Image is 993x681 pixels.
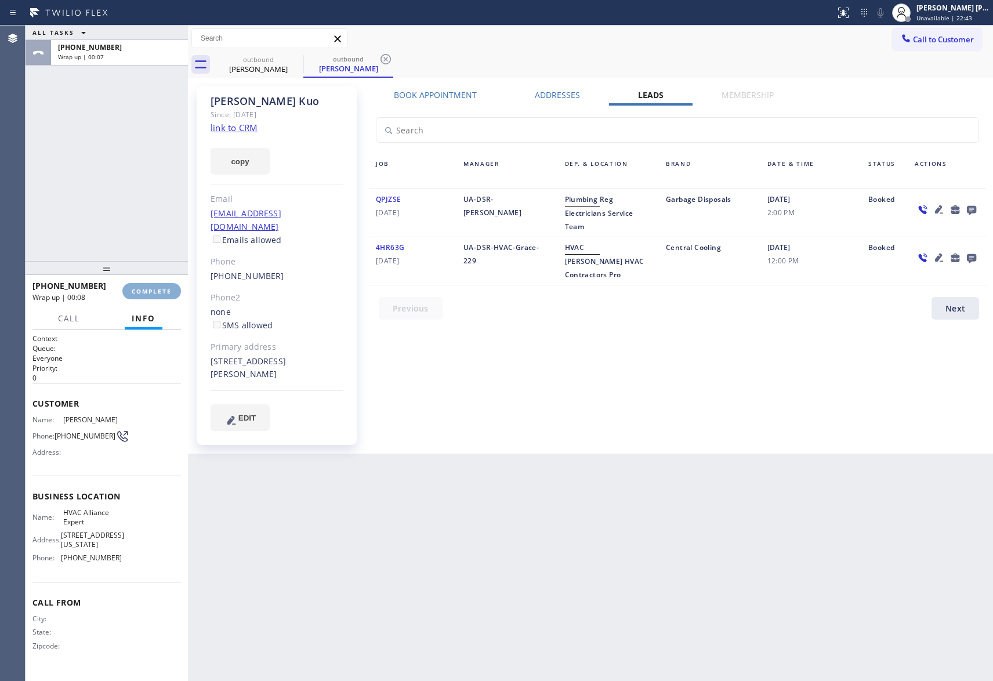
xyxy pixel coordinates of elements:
[215,55,302,64] div: outbound
[760,241,862,281] div: [DATE]
[211,193,343,206] div: Email
[535,89,580,100] label: Addresses
[32,535,61,544] span: Address:
[211,95,343,108] div: [PERSON_NAME] Kuo
[32,28,74,37] span: ALL TASKS
[558,158,659,185] div: Dep. & Location
[32,432,55,440] span: Phone:
[211,291,343,305] div: Phone2
[861,241,908,281] div: Booked
[32,398,181,409] span: Customer
[913,34,974,45] span: Call to Customer
[376,242,404,252] span: 4HR63G
[32,597,181,608] span: Call From
[211,148,270,175] button: copy
[760,158,862,185] div: Date & Time
[376,254,450,267] span: [DATE]
[32,280,106,291] span: [PHONE_NUMBER]
[211,234,282,245] label: Emails allowed
[211,108,343,121] div: Since: [DATE]
[211,208,281,232] a: [EMAIL_ADDRESS][DOMAIN_NAME]
[213,321,220,328] input: SMS allowed
[215,52,302,78] div: Kevin Kuo
[51,307,87,330] button: Call
[32,343,181,353] h2: Queue:
[132,287,172,295] span: COMPLETE
[32,642,63,650] span: Zipcode:
[305,55,392,63] div: outbound
[638,89,664,100] label: Leads
[659,158,760,185] div: Brand
[213,236,220,243] input: Emails allowed
[58,313,80,324] span: Call
[58,53,104,61] span: Wrap up | 00:07
[238,414,256,422] span: EDIT
[760,193,862,233] div: [DATE]
[32,292,85,302] span: Wrap up | 00:08
[55,432,115,440] span: [PHONE_NUMBER]
[565,242,585,252] span: HVAC
[63,508,121,526] span: HVAC Alliance Expert
[861,158,908,185] div: Status
[456,193,558,233] div: UA-DSR-[PERSON_NAME]
[32,513,63,521] span: Name:
[61,553,122,562] span: [PHONE_NUMBER]
[722,89,774,100] label: Membership
[369,158,456,185] div: Job
[305,63,392,74] div: [PERSON_NAME]
[456,158,558,185] div: Manager
[861,193,908,233] div: Booked
[32,628,63,636] span: State:
[376,118,978,142] input: Search
[211,355,343,382] div: [STREET_ADDRESS][PERSON_NAME]
[767,206,855,219] span: 2:00 PM
[908,158,986,185] div: Actions
[211,340,343,354] div: Primary address
[32,334,181,343] h1: Context
[32,353,181,363] p: Everyone
[192,29,347,48] input: Search
[32,491,181,502] span: Business location
[61,531,124,549] span: [STREET_ADDRESS][US_STATE]
[872,5,889,21] button: Mute
[211,320,273,331] label: SMS allowed
[565,208,633,231] span: Electricians Service Team
[211,255,343,269] div: Phone
[32,373,181,383] p: 0
[32,415,63,424] span: Name:
[211,122,258,133] a: link to CRM
[565,256,644,280] span: [PERSON_NAME] HVAC Contractors Pro
[125,307,162,330] button: Info
[893,28,981,50] button: Call to Customer
[32,614,63,623] span: City:
[659,241,760,281] div: Central Cooling
[32,363,181,373] h2: Priority:
[394,89,477,100] label: Book Appointment
[215,64,302,74] div: [PERSON_NAME]
[132,313,155,324] span: Info
[63,415,121,424] span: [PERSON_NAME]
[32,553,61,562] span: Phone:
[305,52,392,77] div: Kevin Kuo
[376,194,401,204] span: QPJZSE
[122,283,181,299] button: COMPLETE
[916,14,972,22] span: Unavailable | 22:43
[376,206,450,219] span: [DATE]
[211,270,284,281] a: [PHONE_NUMBER]
[767,254,855,267] span: 12:00 PM
[916,3,990,13] div: [PERSON_NAME] [PERSON_NAME]
[32,448,63,457] span: Address:
[456,241,558,281] div: UA-DSR-HVAC-Grace-229
[26,26,97,39] button: ALL TASKS
[58,42,122,52] span: [PHONE_NUMBER]
[565,194,614,204] span: Plumbing Reg
[659,193,760,233] div: Garbage Disposals
[211,306,343,332] div: none
[211,404,270,431] button: EDIT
